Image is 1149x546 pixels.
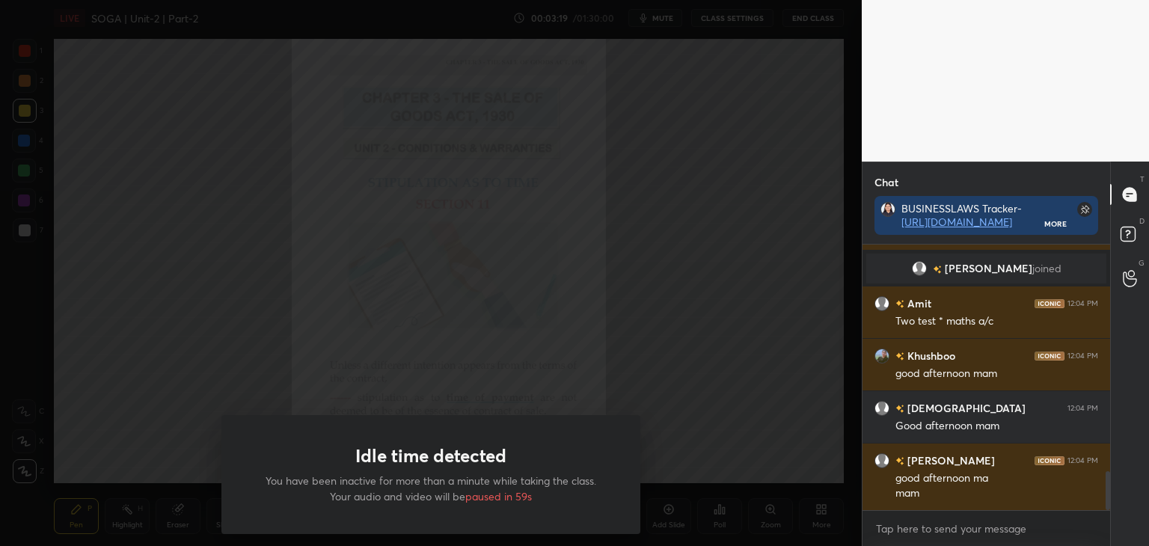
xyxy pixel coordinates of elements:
[895,419,1098,434] div: Good afternoon mam
[1067,299,1098,308] div: 12:04 PM
[895,457,904,465] img: no-rating-badge.077c3623.svg
[1035,299,1064,308] img: iconic-dark.1390631f.png
[1139,215,1145,227] p: D
[1032,263,1061,274] span: joined
[874,453,889,468] img: default.png
[933,266,942,274] img: no-rating-badge.077c3623.svg
[1139,257,1145,269] p: G
[257,473,604,504] p: You have been inactive for more than a minute while taking the class. Your audio and video will be
[895,405,904,413] img: no-rating-badge.077c3623.svg
[895,471,1098,486] div: good afternoon ma
[1035,352,1064,361] img: iconic-dark.1390631f.png
[465,489,532,503] span: paused in 59s
[945,263,1032,274] span: [PERSON_NAME]
[895,300,904,308] img: no-rating-badge.077c3623.svg
[880,202,895,217] img: 1d9caf79602a43199c593e4a951a70c3.jpg
[895,366,1098,381] div: good afternoon mam
[1140,174,1145,185] p: T
[1044,218,1067,229] div: More
[895,486,1098,501] div: mam
[874,401,889,416] img: default.png
[1067,352,1098,361] div: 12:04 PM
[874,349,889,364] img: f37aaacd6e2547f6aaa3050de520902f.jpg
[901,202,1045,229] div: BUSINESSLAWS Tracker-
[355,445,506,467] h1: Idle time detected
[904,453,995,468] h6: [PERSON_NAME]
[895,314,1098,329] div: Two test * maths a/c
[862,245,1110,511] div: grid
[895,352,904,361] img: no-rating-badge.077c3623.svg
[904,295,931,311] h6: Amit
[862,162,910,202] p: Chat
[901,215,1012,229] a: [URL][DOMAIN_NAME]
[1067,404,1098,413] div: 12:04 PM
[1035,456,1064,465] img: iconic-dark.1390631f.png
[912,261,927,276] img: default.png
[904,400,1026,416] h6: [DEMOGRAPHIC_DATA]
[1067,456,1098,465] div: 12:04 PM
[874,296,889,311] img: default.png
[904,348,955,364] h6: Khushboo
